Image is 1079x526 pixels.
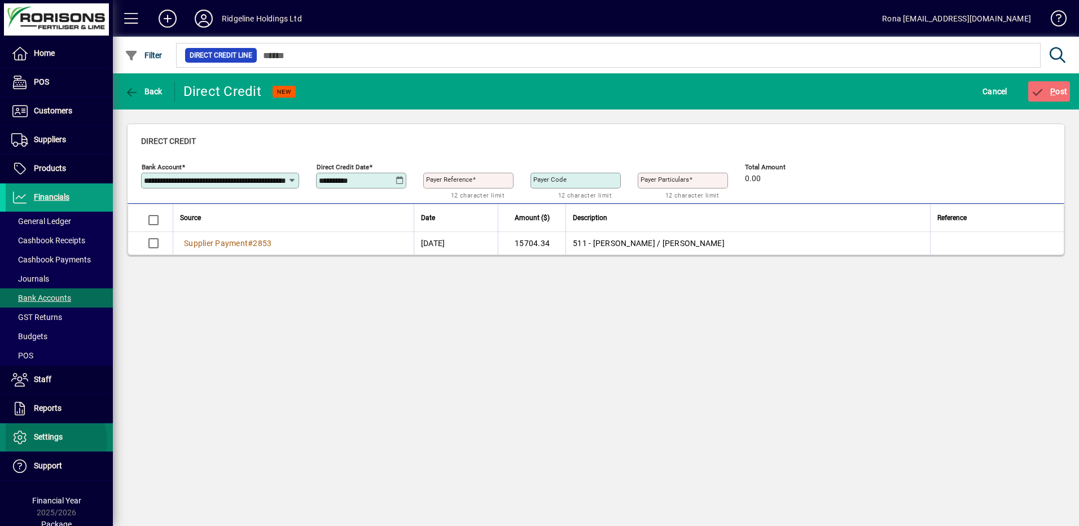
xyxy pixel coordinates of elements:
a: Products [6,155,113,183]
span: Staff [34,375,51,384]
td: 15704.34 [498,232,565,255]
span: Journals [11,274,49,283]
button: Add [150,8,186,29]
span: POS [34,77,49,86]
span: Supplier Payment [184,239,248,248]
span: POS [11,351,33,360]
span: 0.00 [745,174,761,183]
a: Cashbook Receipts [6,231,113,250]
mat-hint: 12 character limit [665,189,719,201]
span: Products [34,164,66,173]
span: # [248,239,253,248]
a: Staff [6,366,113,394]
a: Reports [6,394,113,423]
a: Bank Accounts [6,288,113,308]
span: 2853 [253,239,271,248]
a: Support [6,452,113,480]
div: Date [421,212,491,224]
span: Direct Credit Line [190,50,252,61]
span: Reference [937,212,967,224]
mat-label: Payer Particulars [641,176,689,183]
a: Supplier Payment#2853 [180,237,275,249]
div: Amount ($) [505,212,560,224]
span: Filter [125,51,163,60]
span: Settings [34,432,63,441]
span: GST Returns [11,313,62,322]
button: Post [1028,81,1071,102]
mat-label: Bank Account [142,163,182,171]
span: Cashbook Payments [11,255,91,264]
mat-hint: 12 character limit [558,189,612,201]
a: POS [6,68,113,97]
span: Home [34,49,55,58]
a: Customers [6,97,113,125]
a: Cashbook Payments [6,250,113,269]
span: Support [34,461,62,470]
span: Cancel [982,82,1007,100]
span: Total Amount [745,164,813,171]
span: ost [1031,87,1068,96]
span: Description [573,212,607,224]
mat-label: Payer Reference [426,176,472,183]
span: Reports [34,404,62,413]
span: Financials [34,192,69,201]
span: NEW [277,88,291,95]
span: Date [421,212,435,224]
a: Journals [6,269,113,288]
span: Direct Credit [141,137,196,146]
div: Source [180,212,407,224]
a: Suppliers [6,126,113,154]
button: Profile [186,8,222,29]
a: Knowledge Base [1042,2,1065,39]
button: Filter [122,45,165,65]
a: POS [6,346,113,365]
span: Financial Year [32,496,81,505]
span: 511 - [PERSON_NAME] / [PERSON_NAME] [573,239,725,248]
button: Back [122,81,165,102]
div: Ridgeline Holdings Ltd [222,10,302,28]
a: Home [6,40,113,68]
mat-label: Direct Credit Date [317,163,369,171]
span: Bank Accounts [11,293,71,303]
a: Budgets [6,327,113,346]
app-page-header-button: Back [113,81,175,102]
a: General Ledger [6,212,113,231]
span: Suppliers [34,135,66,144]
mat-hint: 12 character limit [451,189,505,201]
span: Amount ($) [515,212,550,224]
span: P [1050,87,1055,96]
td: [DATE] [414,232,498,255]
button: Cancel [980,81,1010,102]
span: Budgets [11,332,47,341]
mat-label: Payer Code [533,176,567,183]
div: Rona [EMAIL_ADDRESS][DOMAIN_NAME] [882,10,1031,28]
span: Customers [34,106,72,115]
div: Direct Credit [183,82,261,100]
span: General Ledger [11,217,71,226]
span: Back [125,87,163,96]
span: Cashbook Receipts [11,236,85,245]
span: Source [180,212,201,224]
a: Settings [6,423,113,452]
div: Reference [937,212,1050,224]
a: GST Returns [6,308,113,327]
div: Description [573,212,923,224]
